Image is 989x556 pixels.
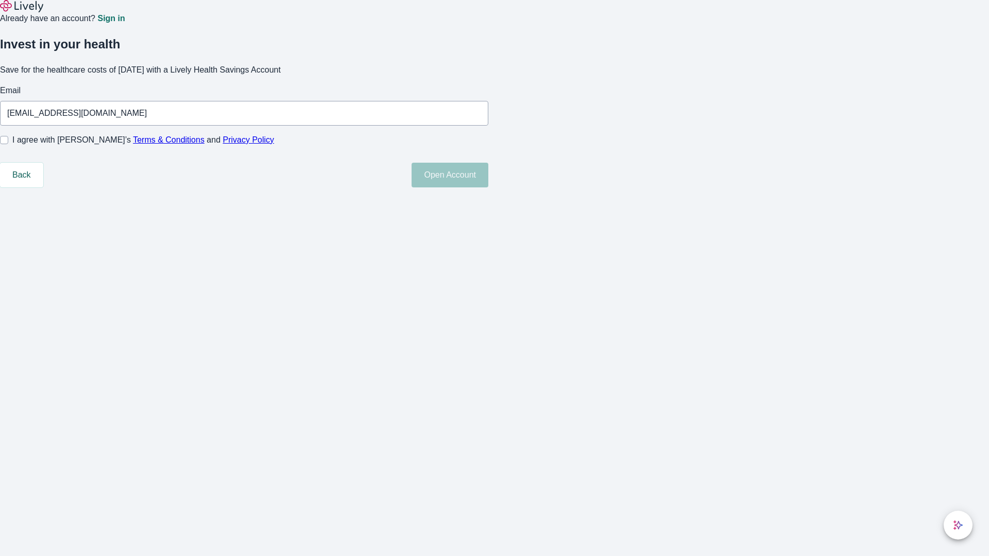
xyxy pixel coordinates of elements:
a: Privacy Policy [223,135,275,144]
span: I agree with [PERSON_NAME]’s and [12,134,274,146]
a: Terms & Conditions [133,135,204,144]
button: chat [944,511,973,540]
a: Sign in [97,14,125,23]
svg: Lively AI Assistant [953,520,963,530]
